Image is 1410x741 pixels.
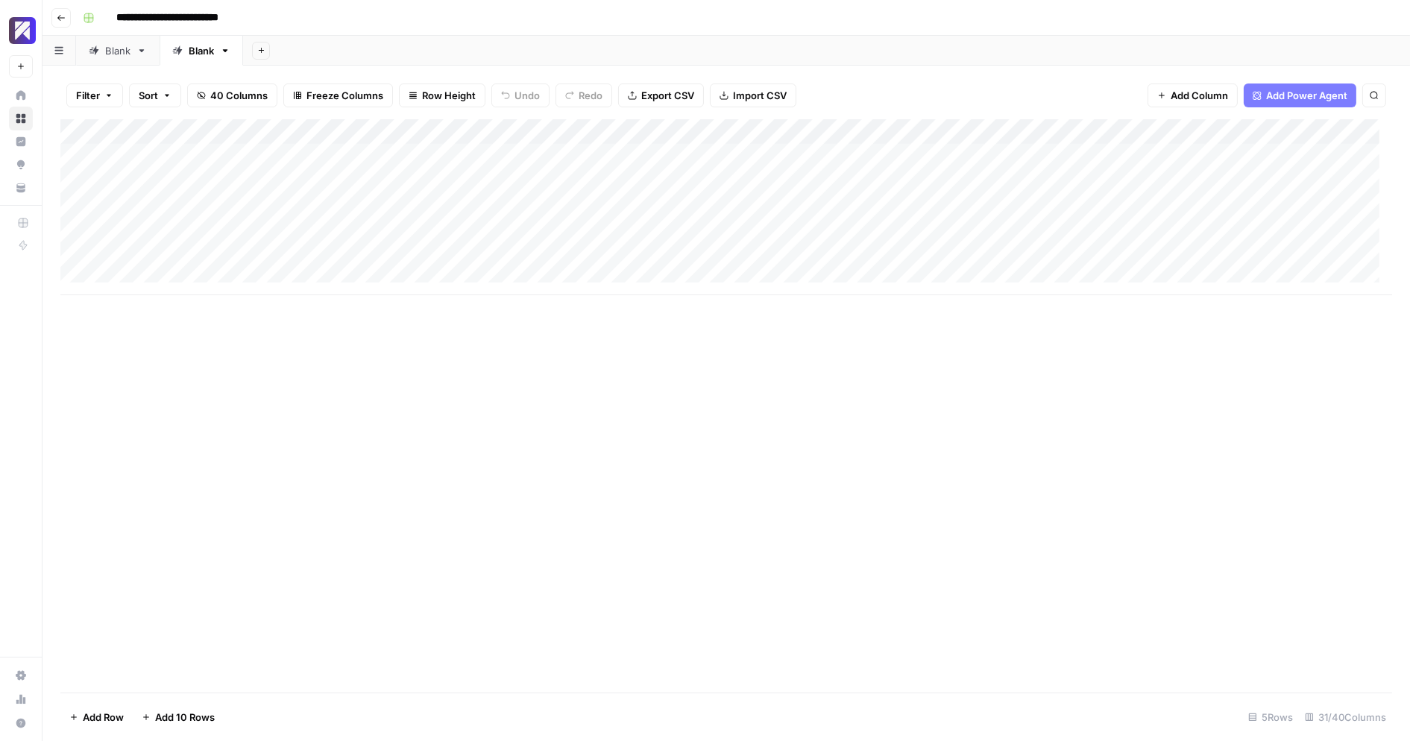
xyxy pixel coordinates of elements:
span: Sort [139,88,158,103]
span: Row Height [422,88,476,103]
button: Export CSV [618,83,704,107]
span: Import CSV [733,88,787,103]
span: Add Row [83,710,124,725]
div: 31/40 Columns [1299,705,1392,729]
button: Filter [66,83,123,107]
span: Undo [514,88,540,103]
a: Settings [9,663,33,687]
span: Add 10 Rows [155,710,215,725]
a: Opportunities [9,153,33,177]
a: Browse [9,107,33,130]
button: Redo [555,83,612,107]
button: Add Row [60,705,133,729]
a: Blank [160,36,243,66]
a: Usage [9,687,33,711]
a: Insights [9,130,33,154]
div: Blank [189,43,214,58]
button: Add Column [1148,83,1238,107]
a: Your Data [9,176,33,200]
button: Help + Support [9,711,33,735]
button: Row Height [399,83,485,107]
span: Redo [579,88,602,103]
button: Sort [129,83,181,107]
button: Add 10 Rows [133,705,224,729]
span: Add Column [1171,88,1228,103]
button: Workspace: Overjet - Test [9,12,33,49]
button: Undo [491,83,550,107]
img: Overjet - Test Logo [9,17,36,44]
button: 40 Columns [187,83,277,107]
span: Add Power Agent [1266,88,1347,103]
span: Export CSV [641,88,694,103]
span: Filter [76,88,100,103]
button: Import CSV [710,83,796,107]
button: Add Power Agent [1244,83,1356,107]
a: Home [9,83,33,107]
a: Blank [76,36,160,66]
span: Freeze Columns [306,88,383,103]
div: 5 Rows [1242,705,1299,729]
div: Blank [105,43,130,58]
span: 40 Columns [210,88,268,103]
button: Freeze Columns [283,83,393,107]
